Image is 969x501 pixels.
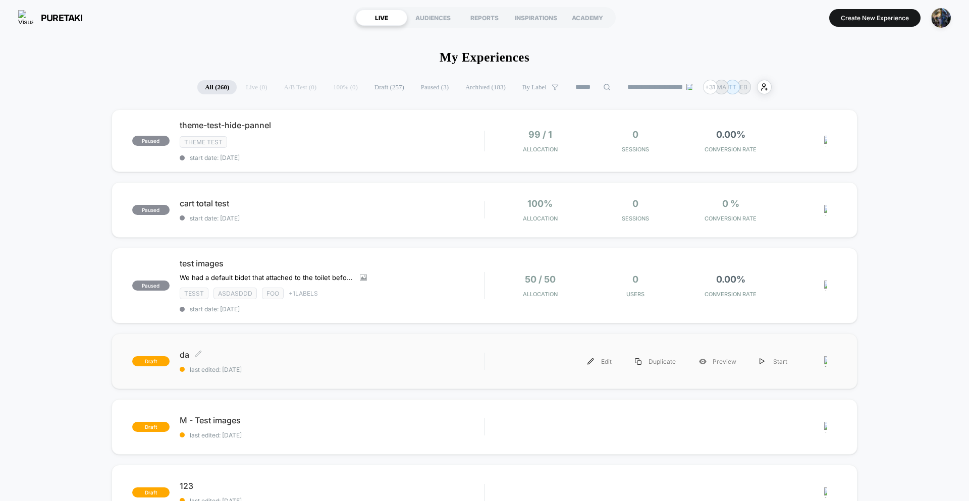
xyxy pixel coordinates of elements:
[523,146,558,153] span: Allocation
[590,215,681,222] span: Sessions
[407,10,459,26] div: AUDIENCES
[180,288,208,299] span: tesst
[132,356,170,366] span: draft
[590,146,681,153] span: Sessions
[132,136,170,146] span: paused
[132,281,170,291] span: paused
[685,146,776,153] span: CONVERSION RATE
[824,205,827,215] img: close
[289,290,318,297] span: + 1 Labels
[748,350,799,373] div: Start
[523,215,558,222] span: Allocation
[562,10,613,26] div: ACADEMY
[716,274,745,285] span: 0.00%
[931,8,951,28] img: ppic
[132,422,170,432] span: draft
[350,259,373,270] div: Current time
[928,8,954,28] button: ppic
[824,356,827,367] img: close
[687,350,748,373] div: Preview
[235,127,259,151] button: Play, NEW DEMO 2025-VEED.mp4
[459,10,510,26] div: REPORTS
[180,366,484,373] span: last edited: [DATE]
[528,129,552,140] span: 99 / 1
[375,259,402,270] div: Duration
[5,257,21,273] button: Play, NEW DEMO 2025-VEED.mp4
[522,83,547,91] span: By Label
[458,80,513,94] span: Archived ( 183 )
[180,136,227,148] span: Theme Test
[824,487,827,498] img: close
[180,120,484,130] span: theme-test-hide-pannel
[525,274,556,285] span: 50 / 50
[440,50,529,65] h1: My Experiences
[367,80,412,94] span: Draft ( 257 )
[623,350,687,373] div: Duplicate
[132,205,170,215] span: paused
[41,13,83,23] span: puretaki
[421,260,452,270] input: Volume
[510,10,562,26] div: INSPIRATIONS
[635,358,641,365] img: menu
[180,481,484,491] span: 123
[197,80,237,94] span: All ( 260 )
[356,10,407,26] div: LIVE
[18,10,33,25] img: Visually logo
[740,83,747,91] p: EB
[686,84,692,90] img: end
[824,136,827,146] img: close
[180,198,484,208] span: cart total test
[728,83,736,91] p: TT
[132,487,170,497] span: draft
[576,350,623,373] div: Edit
[716,129,745,140] span: 0.00%
[180,273,352,282] span: We had a default bidet that attached to the toilet before and it was hard to clean around so I de...
[590,291,681,298] span: Users
[180,305,484,313] span: start date: [DATE]
[717,83,726,91] p: MA
[760,358,765,365] img: menu
[685,291,776,298] span: CONVERSION RATE
[180,258,484,268] span: test images
[632,274,638,285] span: 0
[180,415,484,425] span: M - Test images
[824,281,827,291] img: close
[180,214,484,222] span: start date: [DATE]
[703,80,718,94] div: + 31
[523,291,558,298] span: Allocation
[180,154,484,161] span: start date: [DATE]
[632,129,638,140] span: 0
[632,198,638,209] span: 0
[180,431,484,439] span: last edited: [DATE]
[527,198,553,209] span: 100%
[180,350,484,360] span: da
[824,422,827,432] img: close
[262,288,284,299] span: foo
[413,80,456,94] span: Paused ( 3 )
[15,10,86,26] button: puretaki
[587,358,594,365] img: menu
[213,288,257,299] span: asdasddd
[8,243,489,253] input: Seek
[829,9,921,27] button: Create New Experience
[722,198,739,209] span: 0 %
